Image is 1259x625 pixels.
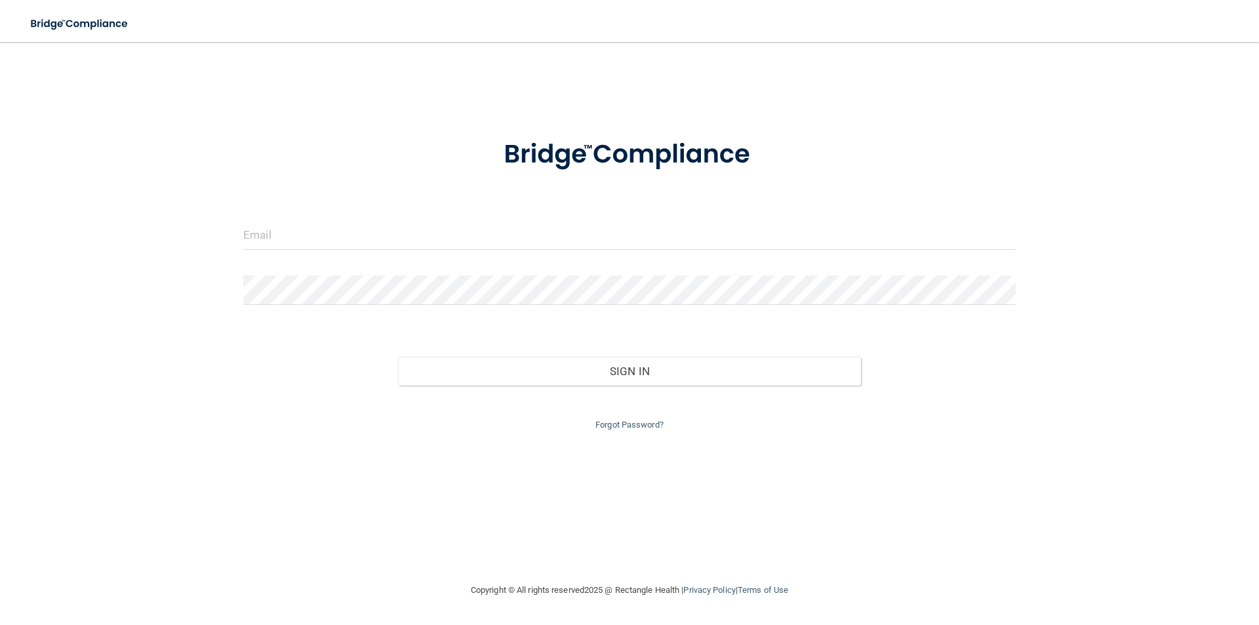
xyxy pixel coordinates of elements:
[243,220,1016,250] input: Email
[398,357,862,386] button: Sign In
[738,585,788,595] a: Terms of Use
[683,585,735,595] a: Privacy Policy
[595,420,664,430] a: Forgot Password?
[390,569,869,611] div: Copyright © All rights reserved 2025 @ Rectangle Health | |
[477,121,782,189] img: bridge_compliance_login_screen.278c3ca4.svg
[20,10,140,37] img: bridge_compliance_login_screen.278c3ca4.svg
